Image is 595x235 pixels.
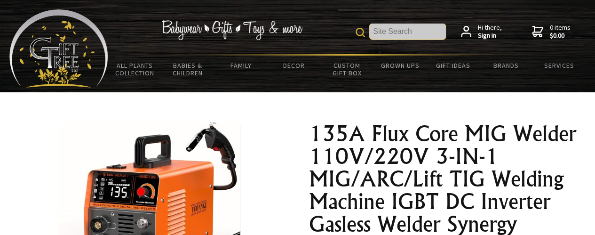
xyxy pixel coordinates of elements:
[9,9,108,88] img: Babyware - Gifts - Toys and more...
[214,56,268,75] a: Family
[161,56,214,83] a: Babies & Children
[478,32,502,40] strong: Sign in
[478,24,502,40] span: Hi there,
[373,56,427,75] a: Grown Ups
[320,56,373,83] a: Custom Gift Box
[550,32,571,40] strong: $0.00
[461,24,502,40] a: Hi there,Sign in
[532,24,571,40] a: 0 items$0.00
[427,56,480,75] a: Gift Ideas
[267,56,320,75] a: Decor
[550,23,571,40] span: 0 items
[369,24,446,40] input: Site Search
[161,20,302,40] img: Babywear - Gifts - Toys & more
[108,56,161,83] a: All Plants Collection
[532,56,586,75] a: Services
[356,28,365,37] img: product search
[479,56,532,75] a: Brands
